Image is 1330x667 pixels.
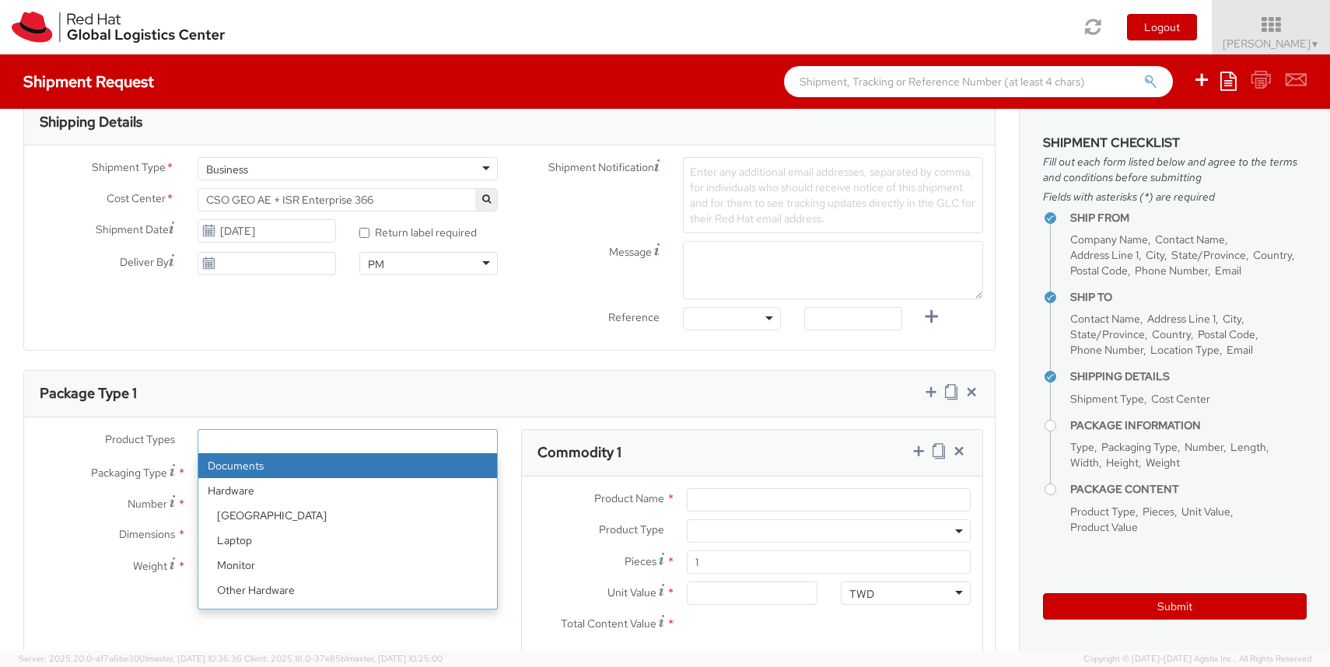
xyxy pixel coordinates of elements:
[107,190,166,208] span: Cost Center
[784,66,1173,97] input: Shipment, Tracking or Reference Number (at least 4 chars)
[147,653,242,664] span: master, [DATE] 10:36:36
[1150,343,1220,357] span: Location Type
[1070,505,1136,519] span: Product Type
[1043,593,1307,620] button: Submit
[92,159,166,177] span: Shipment Type
[208,528,497,553] li: Laptop
[1311,38,1320,51] span: ▼
[1155,232,1225,246] span: Contact Name
[1043,189,1307,204] span: Fields with asterisks (*) are required
[206,162,248,177] div: Business
[1223,312,1241,326] span: City
[599,522,664,536] span: Product Type
[91,466,167,480] span: Packaging Type
[368,257,384,272] div: PM
[1127,14,1197,40] button: Logout
[1070,343,1143,357] span: Phone Number
[244,653,443,664] span: Client: 2025.18.0-37e85b1
[690,165,975,225] span: Enter any additional email addresses, separated by comma, for individuals who should receive noti...
[1181,505,1230,519] span: Unit Value
[1227,343,1253,357] span: Email
[12,12,225,43] img: rh-logistics-00dfa346123c4ec078e1.svg
[198,453,497,478] li: Documents
[1070,392,1144,406] span: Shipment Type
[1070,292,1307,303] h4: Ship To
[198,478,497,503] strong: Hardware
[1070,371,1307,382] h4: Shipping Details
[1101,440,1178,454] span: Packaging Type
[1147,312,1216,326] span: Address Line 1
[1198,327,1255,341] span: Postal Code
[1146,248,1164,262] span: City
[548,159,654,176] span: Shipment Notification
[1070,248,1139,262] span: Address Line 1
[1070,484,1307,495] h4: Package Content
[198,188,498,211] span: CSO GEO AE + ISR Enterprise 366
[1253,248,1292,262] span: Country
[1070,312,1140,326] span: Contact Name
[1070,264,1128,278] span: Postal Code
[208,578,497,602] li: Other Hardware
[1070,520,1138,534] span: Product Value
[19,653,242,664] span: Server: 2025.20.0-af7a6be3001
[1070,212,1307,224] h4: Ship From
[1083,653,1311,665] span: Copyright © [DATE]-[DATE] Agistix Inc., All Rights Reserved
[40,114,142,130] h3: Shipping Details
[849,586,874,602] div: TWD
[128,497,167,511] span: Number
[1070,420,1307,431] h4: Package Information
[1043,136,1307,150] h3: Shipment Checklist
[607,585,656,599] span: Unit Value
[1070,456,1099,470] span: Width
[609,245,652,259] span: Message
[23,73,154,90] h4: Shipment Request
[359,228,369,238] input: Return label required
[537,445,621,460] h3: Commodity 1
[1151,392,1210,406] span: Cost Center
[594,491,664,505] span: Product Name
[1230,440,1266,454] span: Length
[1215,264,1241,278] span: Email
[1106,456,1139,470] span: Height
[1185,440,1223,454] span: Number
[208,553,497,578] li: Monitor
[133,559,167,573] span: Weight
[561,616,656,630] span: Total Content Value
[1223,37,1320,51] span: [PERSON_NAME]
[1070,232,1148,246] span: Company Name
[208,602,497,627] li: Server
[1171,248,1246,262] span: State/Province
[1043,154,1307,185] span: Fill out each form listed below and agree to the terms and conditions before submitting
[198,478,497,652] li: Hardware
[119,527,175,541] span: Dimensions
[105,432,175,446] span: Product Types
[1070,327,1145,341] span: State/Province
[120,254,169,271] span: Deliver By
[1135,264,1208,278] span: Phone Number
[1152,327,1191,341] span: Country
[40,386,137,401] h3: Package Type 1
[1143,505,1174,519] span: Pieces
[96,222,169,238] span: Shipment Date
[1146,456,1180,470] span: Weight
[625,554,656,568] span: Pieces
[1070,440,1094,454] span: Type
[348,653,443,664] span: master, [DATE] 10:25:00
[206,193,489,207] span: CSO GEO AE + ISR Enterprise 366
[608,310,660,324] span: Reference
[208,503,497,528] li: [GEOGRAPHIC_DATA]
[359,222,479,240] label: Return label required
